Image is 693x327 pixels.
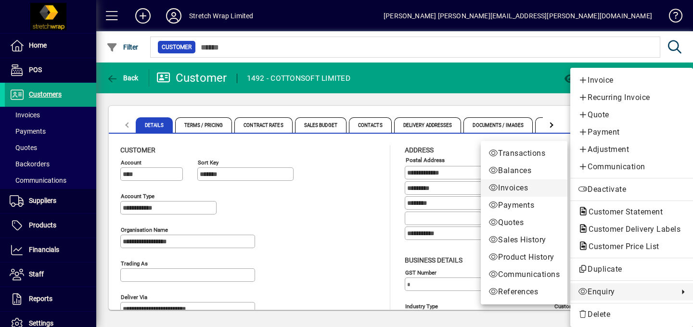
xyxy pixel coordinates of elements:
[578,144,685,155] span: Adjustment
[578,126,685,138] span: Payment
[488,269,560,280] span: Communications
[578,264,685,275] span: Duplicate
[578,109,685,121] span: Quote
[488,234,560,246] span: Sales History
[578,242,664,251] span: Customer Price List
[488,148,560,159] span: Transactions
[570,181,693,198] button: Deactivate customer
[488,217,560,228] span: Quotes
[488,200,560,211] span: Payments
[578,75,685,86] span: Invoice
[578,207,667,216] span: Customer Statement
[578,286,674,298] span: Enquiry
[578,161,685,173] span: Communication
[578,225,685,234] span: Customer Delivery Labels
[578,184,685,195] span: Deactivate
[488,252,560,263] span: Product History
[578,309,685,320] span: Delete
[488,165,560,176] span: Balances
[488,286,560,298] span: References
[578,92,685,103] span: Recurring Invoice
[488,182,560,194] span: Invoices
